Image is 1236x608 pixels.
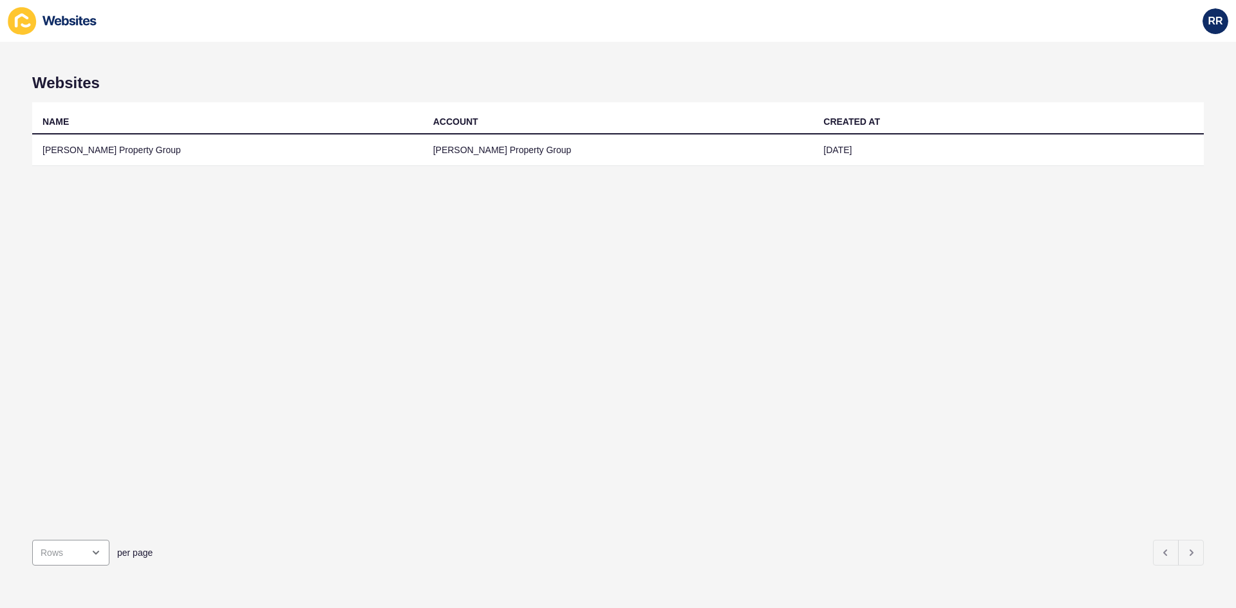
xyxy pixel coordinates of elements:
span: RR [1208,15,1222,28]
div: NAME [42,115,69,128]
td: [DATE] [813,134,1204,166]
h1: Websites [32,74,1204,92]
td: [PERSON_NAME] Property Group [32,134,423,166]
td: [PERSON_NAME] Property Group [423,134,814,166]
div: open menu [32,540,109,566]
div: CREATED AT [823,115,880,128]
span: per page [117,546,153,559]
div: ACCOUNT [433,115,478,128]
